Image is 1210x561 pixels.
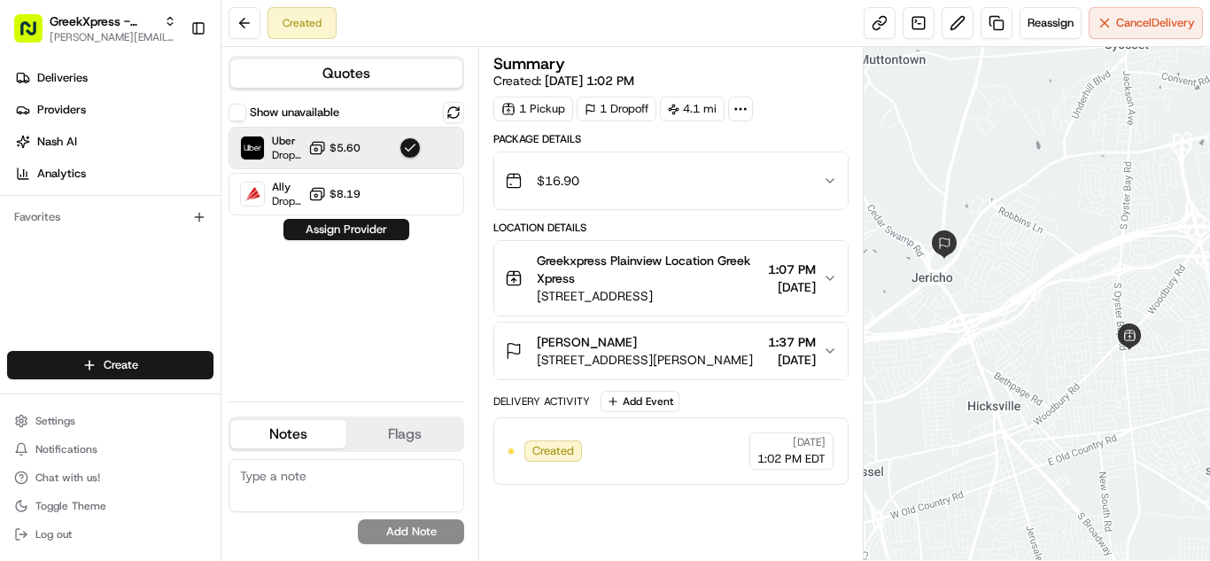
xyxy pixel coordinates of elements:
a: Providers [7,96,221,124]
span: 1:37 PM [768,333,816,351]
span: 1:02 PM EDT [757,451,826,467]
a: Analytics [7,160,221,188]
span: [STREET_ADDRESS] [537,287,761,305]
span: Log out [35,527,72,542]
div: Favorites [7,203,213,231]
span: Regen Pajulas [55,275,129,289]
span: Pylon [176,392,214,405]
h3: Summary [493,56,565,72]
div: Location Details [493,221,849,235]
label: Show unavailable [250,105,339,121]
img: Uber [241,136,264,160]
span: $16.90 [537,172,579,190]
span: [DATE] 1:02 PM [545,73,634,89]
span: Greekxpress Plainview Location Greek Xpress [537,252,761,287]
button: Greekxpress Plainview Location Greek Xpress[STREET_ADDRESS]1:07 PM[DATE] [494,241,848,316]
span: [DATE] [768,351,816,369]
img: 1736555255976-a54dd68f-1ca7-489b-9aae-adbdc363a1c4 [35,276,50,290]
img: Regen Pajulas [18,258,46,286]
span: Ally [272,180,301,194]
span: Knowledge Base [35,348,136,366]
span: Settings [35,414,75,428]
span: Uber [272,134,301,148]
span: Nash AI [37,134,77,150]
div: Delivery Activity [493,394,590,409]
button: $16.90 [494,152,848,209]
span: $8.19 [330,187,361,201]
img: Ally [241,183,264,206]
span: Chat with us! [35,471,100,485]
button: Reassign [1020,7,1082,39]
span: [DATE] [793,435,826,449]
a: 💻API Documentation [143,341,291,373]
div: 📗 [18,350,32,364]
button: $5.60 [308,139,361,157]
button: GreekXpress - Plainview[PERSON_NAME][EMAIL_ADDRESS][DOMAIN_NAME] [7,7,183,50]
button: Quotes [230,59,462,88]
span: Create [104,357,138,373]
button: [PERSON_NAME][EMAIL_ADDRESS][DOMAIN_NAME] [50,30,176,44]
img: Nash [18,18,53,53]
a: Deliveries [7,64,221,92]
span: Deliveries [37,70,88,86]
img: 1736555255976-a54dd68f-1ca7-489b-9aae-adbdc363a1c4 [18,169,50,201]
button: Settings [7,409,213,433]
span: [DATE] [143,275,179,289]
span: [STREET_ADDRESS][PERSON_NAME] [537,351,753,369]
span: Dropoff ETA 7 hours [272,194,301,208]
span: Created: [493,72,634,90]
div: Past conversations [18,230,119,245]
input: Clear [46,114,292,133]
span: Cancel Delivery [1116,15,1195,31]
button: See all [275,227,322,248]
div: 4.1 mi [660,97,725,121]
span: Analytics [37,166,86,182]
span: Dropoff ETA 26 minutes [272,148,301,162]
a: 📗Knowledge Base [11,341,143,373]
button: Log out [7,522,213,547]
button: $8.19 [308,185,361,203]
span: Created [532,443,574,459]
button: Flags [346,420,462,448]
span: Notifications [35,442,97,456]
button: GreekXpress - Plainview [50,12,157,30]
span: [DATE] [768,278,816,296]
span: • [133,275,139,289]
span: $5.60 [330,141,361,155]
div: 1 Dropoff [577,97,656,121]
button: Assign Provider [283,219,409,240]
div: Start new chat [60,169,291,187]
div: 💻 [150,350,164,364]
button: Notes [230,420,346,448]
a: Nash AI [7,128,221,156]
span: Toggle Theme [35,499,106,513]
span: API Documentation [167,348,284,366]
button: [PERSON_NAME][STREET_ADDRESS][PERSON_NAME]1:37 PM[DATE] [494,323,848,379]
button: Create [7,351,213,379]
button: Chat with us! [7,465,213,490]
p: Welcome 👋 [18,71,322,99]
div: We're available if you need us! [60,187,224,201]
div: Package Details [493,132,849,146]
span: Providers [37,102,86,118]
span: [PERSON_NAME] [537,333,637,351]
button: Notifications [7,437,213,462]
span: 1:07 PM [768,261,816,278]
button: CancelDelivery [1089,7,1203,39]
button: Start new chat [301,175,322,196]
span: Reassign [1028,15,1074,31]
a: Powered byPylon [125,391,214,405]
button: Add Event [601,391,679,412]
button: Toggle Theme [7,494,213,518]
div: 1 Pickup [493,97,573,121]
